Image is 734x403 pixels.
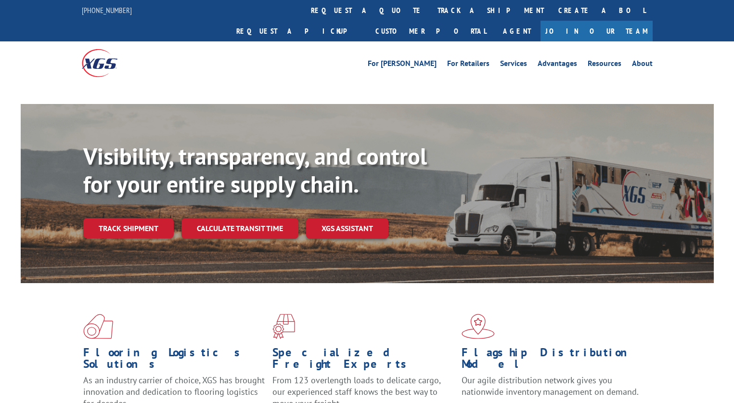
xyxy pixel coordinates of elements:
a: Services [500,60,527,70]
img: xgs-icon-flagship-distribution-model-red [462,314,495,339]
a: Calculate transit time [181,218,298,239]
a: Agent [493,21,541,41]
h1: Flooring Logistics Solutions [83,347,265,375]
b: Visibility, transparency, and control for your entire supply chain. [83,141,427,199]
a: Track shipment [83,218,174,238]
a: Request a pickup [229,21,368,41]
a: For [PERSON_NAME] [368,60,437,70]
a: About [632,60,653,70]
h1: Specialized Freight Experts [272,347,454,375]
h1: Flagship Distribution Model [462,347,644,375]
a: Customer Portal [368,21,493,41]
span: Our agile distribution network gives you nationwide inventory management on demand. [462,375,639,397]
img: xgs-icon-total-supply-chain-intelligence-red [83,314,113,339]
a: For Retailers [447,60,489,70]
a: XGS ASSISTANT [306,218,388,239]
a: Join Our Team [541,21,653,41]
a: Advantages [538,60,577,70]
a: Resources [588,60,621,70]
a: [PHONE_NUMBER] [82,5,132,15]
img: xgs-icon-focused-on-flooring-red [272,314,295,339]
